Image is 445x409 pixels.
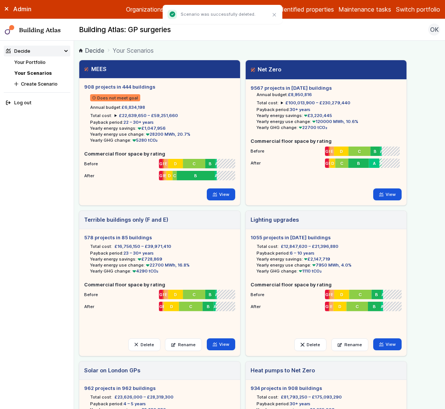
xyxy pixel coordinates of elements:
[331,148,334,154] span: E
[163,173,164,179] span: F
[84,83,235,90] h5: 908 projects in 444 buildings
[123,401,146,406] span: 4 – 5 years
[257,100,279,106] h6: Total cost:
[381,292,383,298] span: A
[4,98,70,108] button: Log out
[257,107,402,113] li: Payback period:
[373,304,376,310] span: B
[159,304,162,310] span: G
[331,160,334,166] span: D
[181,11,255,17] p: Scenario was successfully deleted.
[214,304,216,310] span: A
[373,338,402,350] a: View
[340,148,343,154] span: D
[375,148,378,154] span: B
[285,100,350,105] span: £100,013,900 – £230,279,440
[215,292,217,298] span: A
[326,304,329,310] span: G
[251,300,402,310] li: After
[159,292,162,298] span: G
[84,281,235,288] h5: Commercial floor space by rating
[329,160,331,166] span: E
[373,188,402,200] a: View
[329,148,330,154] span: F
[145,132,190,137] span: 28200 MWh, 20.7%
[84,300,235,310] li: After
[298,125,328,130] span: 22700 tCO₂
[194,173,197,179] span: B
[4,46,70,56] summary: Decide
[163,161,164,167] span: F
[209,161,212,167] span: B
[294,338,326,351] button: Delete
[281,394,342,400] span: £81,793,250 – £175,093,290
[90,401,235,407] li: Payback period:
[113,46,154,55] span: Your Scenarios
[84,366,140,375] h3: Solar on London GPs
[330,304,333,310] span: E
[165,161,167,167] span: E
[189,304,192,310] span: C
[84,216,168,224] h3: Terrible buildings only (F and E)
[251,216,299,224] h3: Lighting upgrades
[251,385,402,392] h5: 934 projects in 908 buildings
[114,113,178,119] summary: £22,639,650 – £59,251,660
[271,5,334,14] a: Unidentified properties
[257,401,402,407] li: Payback period:
[136,126,166,131] span: £1,047,956
[84,288,235,298] li: Before
[159,161,162,167] span: G
[131,138,158,143] span: 5280 tCO₂
[123,250,154,256] span: 23 – 30+ years
[90,125,235,131] li: Yearly energy savings:
[281,100,350,106] summary: £100,013,900 – £230,279,440
[84,169,235,179] li: After
[174,161,177,167] span: D
[168,173,171,179] span: D
[170,304,173,310] span: D
[338,304,341,310] span: D
[145,262,190,268] span: 22700 MWh, 16.8%
[123,120,154,125] span: 22 – 30+ years
[381,160,383,166] span: A+
[84,234,235,241] h5: 578 projects in 85 buildings
[251,157,402,167] li: After
[165,338,202,351] a: Rename
[331,338,368,351] a: Rename
[311,262,352,268] span: 7950 MWh, 4.0%
[375,292,378,298] span: B
[430,25,439,34] span: OK
[90,94,141,101] span: Does not meet goal
[288,92,312,97] span: £8,950,816
[84,385,235,392] h5: 962 projects in 962 buildings
[303,256,331,262] span: £2,147,719
[6,47,30,55] div: Decide
[119,113,178,118] span: £22,639,650 – £59,251,660
[84,150,235,157] h5: Commercial floor space by rating
[114,394,174,400] span: £23,626,000 – £28,319,300
[257,124,402,130] li: Yearly GHG change:
[303,113,332,118] span: £3,220,445
[131,268,159,274] span: 4290 tCO₂
[126,5,164,14] a: Organizations
[84,157,235,167] li: Before
[207,188,236,200] a: View
[193,292,196,298] span: C
[90,243,112,249] h6: Total cost:
[159,173,162,179] span: G
[325,160,328,166] span: G
[251,84,402,92] h5: 9567 projects in [DATE] buildings
[136,256,162,262] span: £728,869
[251,281,402,288] h5: Commercial floor space by rating
[381,304,383,310] span: A
[251,366,315,375] h3: Heat pumps to Net Zero
[326,148,329,154] span: G
[290,250,314,256] span: 6 – 10 years
[326,292,329,298] span: G
[90,250,235,256] li: Payback period:
[251,65,281,74] h3: Net Zero
[128,338,160,351] button: Delete
[251,138,402,145] h5: Commercial floor space by rating
[14,70,52,76] a: Your Scenarios
[329,292,330,298] span: F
